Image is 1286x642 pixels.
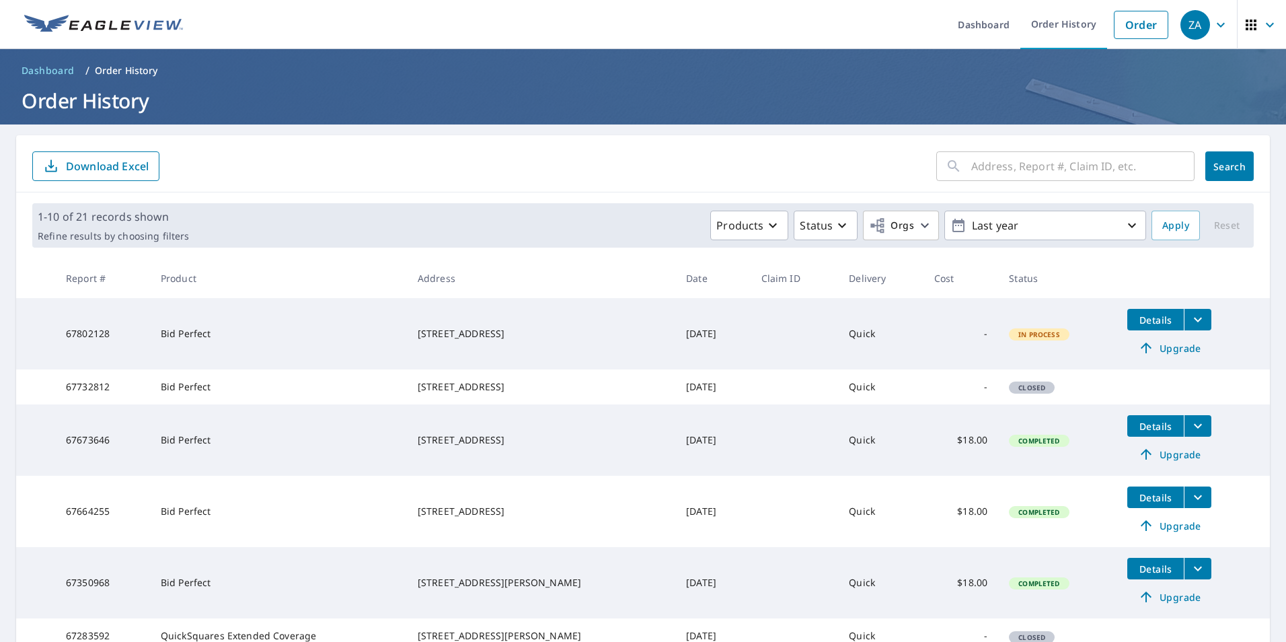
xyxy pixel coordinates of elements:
td: $18.00 [923,547,998,618]
td: 67673646 [55,404,150,476]
td: Quick [838,298,923,369]
th: Address [407,258,675,298]
th: Cost [923,258,998,298]
td: [DATE] [675,476,750,547]
span: Upgrade [1135,446,1203,462]
th: Claim ID [751,258,839,298]
button: detailsBtn-67350968 [1127,558,1184,579]
td: Bid Perfect [150,547,407,618]
button: detailsBtn-67802128 [1127,309,1184,330]
span: Apply [1162,217,1189,234]
th: Status [998,258,1117,298]
input: Address, Report #, Claim ID, etc. [971,147,1195,185]
button: Apply [1151,211,1200,240]
button: Download Excel [32,151,159,181]
a: Dashboard [16,60,80,81]
span: Completed [1010,507,1067,517]
span: Details [1135,491,1176,504]
nav: breadcrumb [16,60,1270,81]
td: Bid Perfect [150,298,407,369]
span: Dashboard [22,64,75,77]
div: ZA [1180,10,1210,40]
th: Product [150,258,407,298]
td: Quick [838,369,923,404]
p: 1-10 of 21 records shown [38,209,189,225]
p: Products [716,217,763,234]
span: Closed [1010,383,1053,392]
button: filesDropdownBtn-67350968 [1184,558,1211,579]
span: Details [1135,420,1176,433]
button: Search [1205,151,1254,181]
a: Order [1114,11,1168,39]
td: Quick [838,547,923,618]
td: $18.00 [923,476,998,547]
div: [STREET_ADDRESS] [418,380,665,394]
li: / [85,63,89,79]
button: Products [710,211,788,240]
span: Completed [1010,436,1067,445]
td: 67664255 [55,476,150,547]
p: Status [800,217,833,234]
th: Date [675,258,750,298]
button: Last year [944,211,1146,240]
p: Last year [967,214,1124,238]
th: Delivery [838,258,923,298]
td: Quick [838,476,923,547]
p: Download Excel [66,159,149,174]
span: Details [1135,314,1176,326]
td: [DATE] [675,404,750,476]
span: Details [1135,563,1176,575]
td: - [923,298,998,369]
img: EV Logo [24,15,183,35]
div: [STREET_ADDRESS] [418,433,665,447]
button: filesDropdownBtn-67673646 [1184,415,1211,437]
td: 67350968 [55,547,150,618]
span: Closed [1010,633,1053,642]
td: [DATE] [675,298,750,369]
span: Upgrade [1135,589,1203,605]
span: Completed [1010,579,1067,588]
div: [STREET_ADDRESS][PERSON_NAME] [418,576,665,590]
td: 67732812 [55,369,150,404]
button: detailsBtn-67673646 [1127,415,1184,437]
span: In Process [1010,330,1068,339]
div: [STREET_ADDRESS] [418,505,665,518]
button: filesDropdownBtn-67802128 [1184,309,1211,330]
td: Bid Perfect [150,476,407,547]
a: Upgrade [1127,515,1211,536]
a: Upgrade [1127,586,1211,608]
p: Refine results by choosing filters [38,230,189,242]
button: filesDropdownBtn-67664255 [1184,487,1211,508]
td: Bid Perfect [150,369,407,404]
td: - [923,369,998,404]
td: [DATE] [675,369,750,404]
a: Upgrade [1127,337,1211,359]
th: Report # [55,258,150,298]
button: Orgs [863,211,939,240]
td: [DATE] [675,547,750,618]
td: Bid Perfect [150,404,407,476]
a: Upgrade [1127,443,1211,465]
span: Upgrade [1135,518,1203,534]
p: Order History [95,64,158,77]
div: [STREET_ADDRESS] [418,327,665,341]
span: Search [1216,160,1243,173]
span: Orgs [869,217,914,234]
button: detailsBtn-67664255 [1127,487,1184,508]
td: $18.00 [923,404,998,476]
button: Status [794,211,858,240]
td: Quick [838,404,923,476]
td: 67802128 [55,298,150,369]
span: Upgrade [1135,340,1203,356]
h1: Order History [16,87,1270,114]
